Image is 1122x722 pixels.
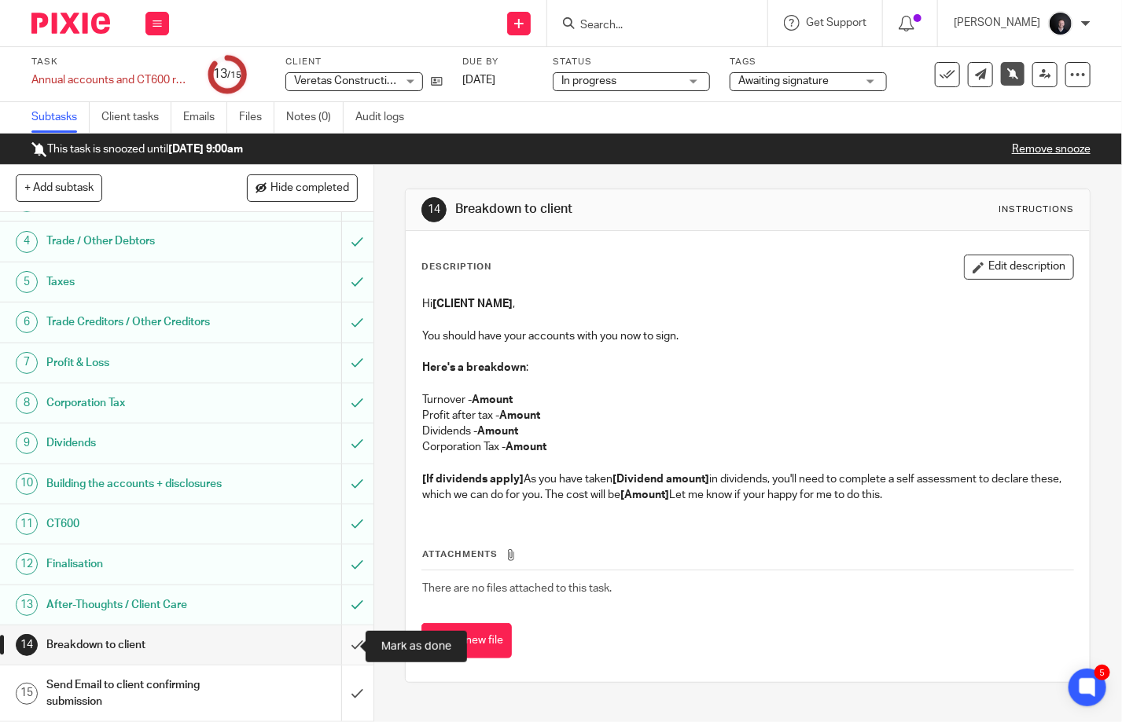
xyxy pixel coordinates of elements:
span: In progress [561,75,616,86]
h1: Taxes [46,270,233,294]
input: Search [579,19,720,33]
a: Client tasks [101,102,171,133]
h1: After-Thoughts / Client Care [46,593,233,617]
a: Remove snooze [1012,144,1091,155]
div: 8 [16,392,38,414]
div: 14 [16,634,38,656]
strong: Here's a breakdown [422,362,526,373]
strong: [If dividends apply] [422,474,524,485]
h1: Corporation Tax [46,391,233,415]
strong: Amount [499,410,540,421]
div: 6 [16,311,38,333]
h1: Dividends [46,431,233,455]
span: Awaiting signature [738,75,829,86]
h1: Building the accounts + disclosures [46,472,233,496]
p: [PERSON_NAME] [954,15,1040,31]
p: You should have your accounts with you now to sign. [422,328,1073,344]
span: Get Support [806,17,866,28]
div: 7 [16,352,38,374]
b: [DATE] 9:00am [168,144,243,155]
strong: [Dividend amount] [613,474,709,485]
h1: Finalisation [46,552,233,576]
img: Pixie [31,13,110,34]
small: /15 [227,71,241,79]
img: 455A2509.jpg [1048,11,1073,36]
div: 10 [16,473,38,495]
a: Audit logs [355,102,416,133]
button: Hide completed [247,174,358,201]
span: Attachments [422,550,498,559]
label: Due by [462,56,533,68]
p: Dividends - [422,423,1073,439]
strong: Amount [506,442,546,453]
span: Hide completed [270,182,349,195]
strong: Amount [472,394,513,405]
div: 13 [213,65,241,83]
p: Description [421,261,491,273]
div: Instructions [999,203,1074,216]
label: Client [285,56,443,68]
label: Tags [730,56,887,68]
div: 12 [16,553,38,575]
a: Emails [183,102,227,133]
a: Files [239,102,274,133]
p: As you have taken in dividends, you'll need to complete a self assessment to declare these, which... [422,471,1073,504]
h1: Profit & Loss [46,351,233,375]
span: There are no files attached to this task. [422,583,612,594]
div: 13 [16,594,38,616]
div: 14 [421,197,447,222]
p: This task is snoozed until [31,141,243,157]
a: Notes (0) [286,102,344,133]
h1: CT600 [46,512,233,536]
button: Attach new file [421,623,512,658]
h1: Trade / Other Debtors [46,229,233,253]
button: + Add subtask [16,174,102,201]
h1: Send Email to client confirming submission [46,673,233,713]
strong: Amount [477,426,518,437]
h1: Breakdown to client [46,633,233,657]
p: Turnover - [422,392,1073,408]
p: Corporation Tax - [422,439,1073,455]
label: Status [553,56,710,68]
strong: [Amount] [620,489,669,500]
p: Profit after tax - [422,408,1073,423]
div: Annual accounts and CT600 return [31,72,189,88]
h1: Breakdown to client [455,201,782,218]
div: 9 [16,432,38,454]
strong: [CLIENT NAME] [432,299,513,310]
p: Hi , [422,296,1073,312]
div: 5 [1094,665,1110,680]
h1: Trade Creditors / Other Creditors [46,310,233,334]
label: Task [31,56,189,68]
button: Edit description [964,255,1074,280]
div: 5 [16,271,38,293]
span: [DATE] [462,75,495,86]
div: 11 [16,513,38,535]
div: 15 [16,683,38,705]
a: Subtasks [31,102,90,133]
p: : [422,360,1073,376]
div: 4 [16,231,38,253]
span: Veretas Construction Limited [294,75,439,86]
